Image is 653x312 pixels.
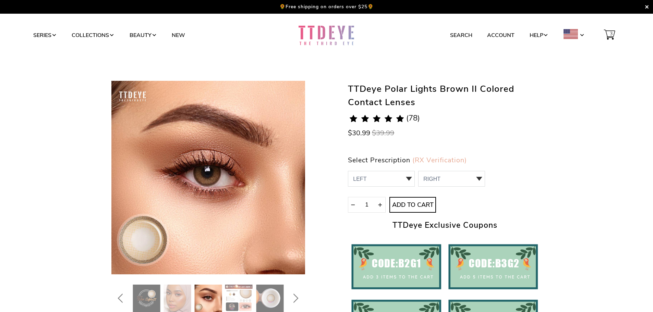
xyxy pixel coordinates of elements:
[487,29,515,42] a: Account
[390,201,435,209] span: Add to Cart
[608,27,614,40] span: 3
[279,3,374,10] p: 🌻Free shipping on orders over $25🌻
[348,155,410,165] span: Select Prescription
[412,155,467,165] a: (RX Verification)
[530,29,549,42] a: Help
[72,29,114,42] a: Collections
[172,29,185,42] a: New
[348,81,542,109] h1: TTDeye Polar Lights Brown II Colored Contact Lenses
[130,29,157,42] a: Beauty
[600,29,620,42] a: 3
[111,285,132,312] button: Previous
[348,171,415,187] select: 0 1 2 3 4 5 6 7 8 9 10 11 12 13 14 15 16 17 18 19 20 21 22 23
[348,114,542,128] a: 4.9 rating (78 votes)
[33,29,57,42] a: Series
[450,29,472,42] a: Search
[372,128,394,138] span: $39.99
[256,285,283,312] img: TTDeye Polar Lights Brown II Colored Contact Lenses
[564,29,578,39] img: USD.png
[389,197,436,213] button: Add to Cart
[348,128,370,138] span: $30.99
[406,114,420,122] span: (78)
[194,285,222,312] img: TTDeye Polar Lights Brown II Colored Contact Lenses
[348,220,542,232] h2: TTDeye Exclusive Coupons
[164,285,191,312] img: TTDeye Polar Lights Brown II Colored Contact Lenses
[418,171,485,187] select: 0 1 2 3 4 5 6 7 8 9 10 11 12 13 14 15 16 17 18 19 20 21 22 23
[225,285,253,312] img: TTDeye Polar Lights Brown II Colored Contact Lenses
[133,285,160,312] img: TTDeye Polar Lights Brown II Colored Contact Lenses
[111,81,305,274] img: TTDeye Polar Lights Brown II Colored Contact Lenses
[284,285,305,312] button: Next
